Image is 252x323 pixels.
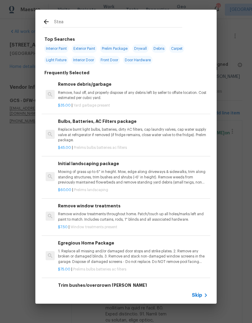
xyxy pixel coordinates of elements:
span: $35.00 [58,104,71,107]
p: | [58,187,208,193]
span: $7.50 [58,225,68,229]
span: Carpet [169,44,184,53]
span: Prelims landscaping [74,188,108,192]
p: 1. Replace all missing and/or damaged door stops and strike plates. 2. Remove any broken or damag... [58,249,208,264]
span: Yard garbage present [73,104,110,107]
h6: Initial landscaping package [58,160,208,167]
span: Prelim Package [100,44,129,53]
span: Door Hardware [123,56,153,64]
p: Remove window treatments throughout home. Patch/touch up all holes/marks left and paint to match.... [58,212,208,222]
span: Skip [192,292,202,298]
span: Prelims bulbs batteries ac filters [73,267,126,271]
span: Debris [152,44,166,53]
span: $75.00 [58,267,70,271]
h6: Egregious Home Package [58,240,208,246]
input: Search issues or repairs [54,18,182,27]
p: Replace burnt light bulbs, batteries, dirty AC filters, cap laundry valves, cap water supply valv... [58,127,208,142]
h6: Remove window treatments [58,203,208,209]
span: Drywall [132,44,149,53]
p: Mowing of grass up to 6" in height. Mow, edge along driveways & sidewalks, trim along standing st... [58,169,208,185]
span: Prelims bulbs batteries ac filters [74,146,127,149]
span: Interior Paint [44,44,69,53]
span: Window treatments present [70,225,117,229]
h6: Top Searches [44,36,75,43]
span: Exterior Paint [72,44,97,53]
span: Interior Door [71,56,96,64]
h6: Frequently Selected [44,69,89,76]
p: Remove, haul off, and properly dispose of any debris left by seller to offsite location. Cost est... [58,90,208,101]
p: | [58,103,208,108]
p: | [58,267,208,272]
h6: Trim bushes/overgrown [PERSON_NAME] [58,282,208,289]
span: $60.00 [58,188,71,192]
p: | [58,225,208,230]
h6: Bulbs, Batteries, AC Filters package [58,118,208,125]
span: $45.00 [58,146,71,149]
p: | [58,145,208,150]
h6: Remove debris/garbage [58,81,208,88]
span: Light Fixture [44,56,68,64]
span: Front Door [99,56,120,64]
